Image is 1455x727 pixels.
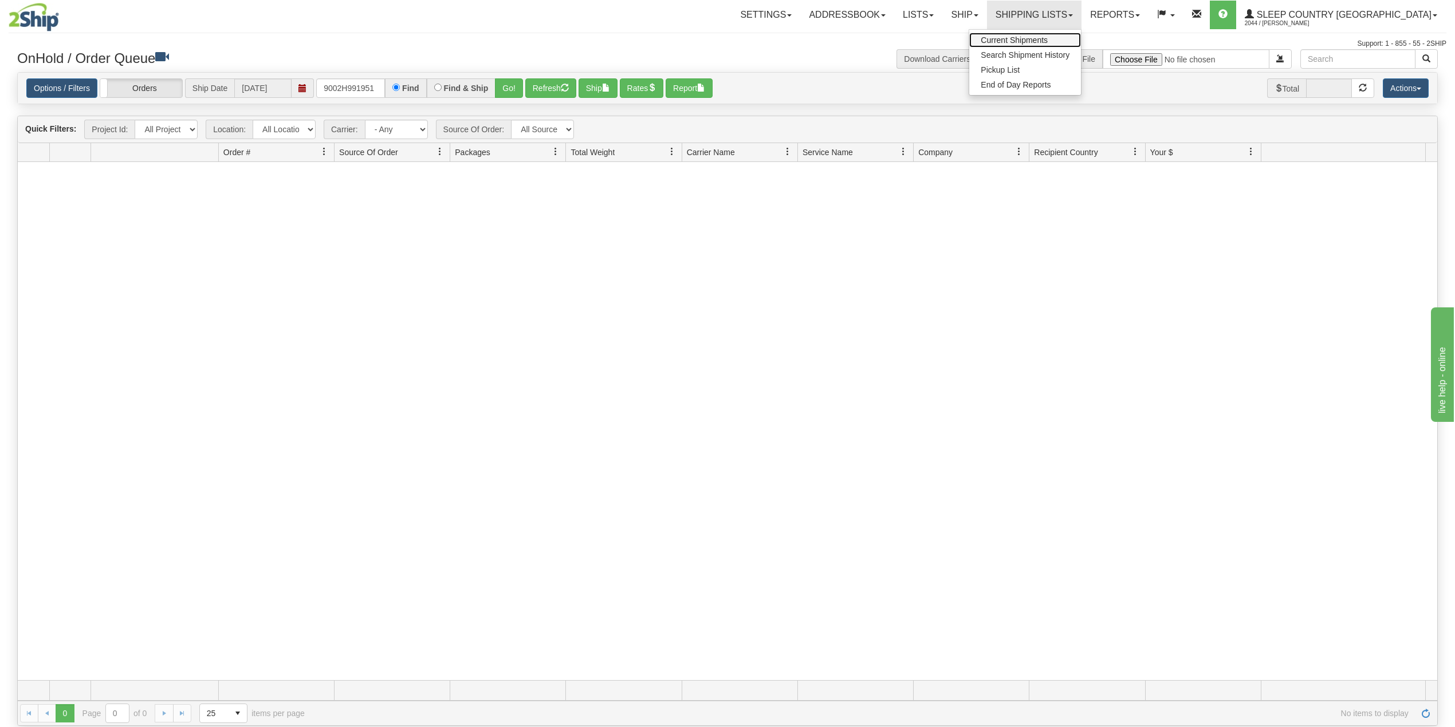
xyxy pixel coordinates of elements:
[1241,142,1261,161] a: Your $ filter column settings
[981,80,1051,89] span: End of Day Reports
[495,78,523,98] button: Go!
[430,142,450,161] a: Source Of Order filter column settings
[620,78,664,98] button: Rates
[579,78,618,98] button: Ship
[571,147,615,158] span: Total Weight
[1082,1,1149,29] a: Reports
[9,3,59,31] img: logo2044.jpg
[687,147,735,158] span: Carrier Name
[444,84,489,92] label: Find & Ship
[969,77,1081,92] a: End of Day Reports
[199,704,247,723] span: Page sizes drop down
[455,147,490,158] span: Packages
[546,142,565,161] a: Packages filter column settings
[207,708,222,719] span: 25
[206,120,253,139] span: Location:
[25,123,76,135] label: Quick Filters:
[1245,18,1331,29] span: 2044 / [PERSON_NAME]
[26,78,97,98] a: Options / Filters
[918,147,953,158] span: Company
[987,1,1082,29] a: Shipping lists
[1267,78,1307,98] span: Total
[199,704,305,723] span: items per page
[1417,704,1435,722] a: Refresh
[339,147,398,158] span: Source Of Order
[9,7,106,21] div: live help - online
[800,1,894,29] a: Addressbook
[732,1,800,29] a: Settings
[1150,147,1173,158] span: Your $
[981,65,1020,74] span: Pickup List
[321,709,1409,718] span: No items to display
[969,62,1081,77] a: Pickup List
[402,84,419,92] label: Find
[314,142,334,161] a: Order # filter column settings
[894,142,913,161] a: Service Name filter column settings
[56,704,74,722] span: Page 0
[100,79,182,98] label: Orders
[981,50,1069,60] span: Search Shipment History
[229,704,247,722] span: select
[969,33,1081,48] a: Current Shipments
[942,1,986,29] a: Ship
[9,39,1446,49] div: Support: 1 - 855 - 55 - 2SHIP
[1254,10,1432,19] span: Sleep Country [GEOGRAPHIC_DATA]
[1415,49,1438,69] button: Search
[666,78,713,98] button: Report
[981,35,1048,45] span: Current Shipments
[316,78,385,98] input: Order #
[803,147,853,158] span: Service Name
[82,704,147,723] span: Page of 0
[1126,142,1145,161] a: Recipient Country filter column settings
[1009,142,1029,161] a: Company filter column settings
[894,1,942,29] a: Lists
[324,120,365,139] span: Carrier:
[223,147,250,158] span: Order #
[662,142,682,161] a: Total Weight filter column settings
[1034,147,1098,158] span: Recipient Country
[904,54,970,64] a: Download Carriers
[17,49,719,66] h3: OnHold / Order Queue
[185,78,234,98] span: Ship Date
[1103,49,1269,69] input: Import
[1236,1,1446,29] a: Sleep Country [GEOGRAPHIC_DATA] 2044 / [PERSON_NAME]
[1383,78,1429,98] button: Actions
[84,120,135,139] span: Project Id:
[436,120,512,139] span: Source Of Order:
[525,78,576,98] button: Refresh
[969,48,1081,62] a: Search Shipment History
[1429,305,1454,422] iframe: chat widget
[778,142,797,161] a: Carrier Name filter column settings
[18,116,1437,143] div: grid toolbar
[1300,49,1415,69] input: Search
